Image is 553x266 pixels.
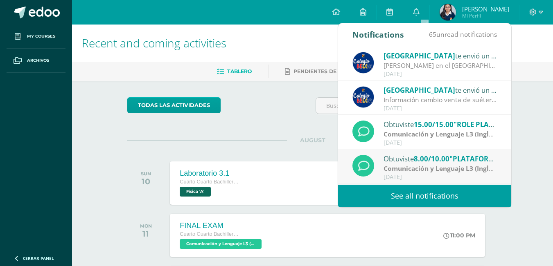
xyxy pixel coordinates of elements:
[180,187,211,197] span: Física 'A'
[384,119,497,130] div: Obtuviste en
[180,179,241,185] span: Cuarto Cuarto Bachillerato en Ciencias y Letras
[384,105,497,112] div: [DATE]
[316,98,497,114] input: Busca una actividad próxima aquí...
[27,33,55,40] span: My courses
[449,154,498,163] span: "PLATAFORM"
[384,51,455,60] span: [GEOGRAPHIC_DATA]
[287,136,339,144] span: AUGUST
[140,229,152,239] div: 11
[338,185,511,207] a: See all notifications
[440,4,456,20] img: 2a9e972e57122f6a79f587713fe641ef.png
[414,154,449,163] span: 8.00/10.00
[462,12,509,19] span: Mi Perfil
[23,255,54,261] span: Cerrar panel
[180,231,241,237] span: Cuarto Cuarto Bachillerato en Ciencias y Letras
[384,85,455,95] span: [GEOGRAPHIC_DATA]
[462,5,509,13] span: [PERSON_NAME]
[384,50,497,61] div: te envió un aviso
[384,174,497,181] div: [DATE]
[180,169,241,178] div: Laboratorio 3.1
[352,52,374,74] img: 919ad801bb7643f6f997765cf4083301.png
[384,61,497,70] div: Abuelitos Heladeros en el Colegio Belga.: Estimados padres y madres de familia: Les saludamos cor...
[180,221,264,230] div: FINAL EXAM
[384,164,497,173] div: | zona
[414,120,454,129] span: 15.00/15.00
[443,232,475,239] div: 11:00 PM
[82,35,226,51] span: Recent and coming activities
[384,164,503,173] strong: Comunicación y Lenguaje L3 (Inglés) 4
[384,85,497,95] div: te envió un aviso
[384,153,497,164] div: Obtuviste en
[27,57,49,64] span: Archivos
[384,71,497,78] div: [DATE]
[384,130,497,139] div: | zona
[352,23,404,46] div: Notifications
[180,239,262,249] span: Comunicación y Lenguaje L3 (Inglés) 4 'A'
[285,65,363,78] a: Pendientes de entrega
[7,49,65,73] a: Archivos
[141,177,151,186] div: 10
[293,68,363,74] span: Pendientes de entrega
[140,223,152,229] div: MON
[227,68,252,74] span: Tablero
[141,171,151,177] div: SUN
[384,139,497,146] div: [DATE]
[384,130,503,139] strong: Comunicación y Lenguaje L3 (Inglés) 4
[7,25,65,49] a: My courses
[384,95,497,105] div: Información cambio venta de suéter y chaleco del Colegio - Tejidos Piemont -: Estimados Padres de...
[352,86,374,108] img: 919ad801bb7643f6f997765cf4083301.png
[127,97,221,113] a: todas las Actividades
[429,30,497,39] span: unread notifications
[217,65,252,78] a: Tablero
[429,30,436,39] span: 65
